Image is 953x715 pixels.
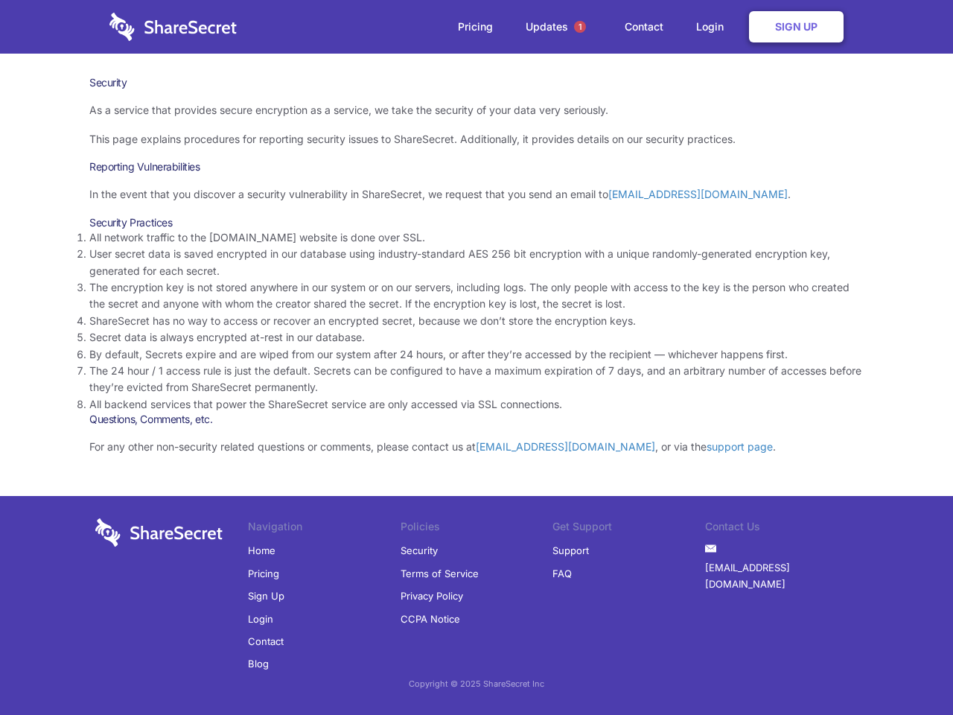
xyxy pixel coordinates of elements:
[89,439,864,455] p: For any other non-security related questions or comments, please contact us at , or via the .
[89,313,864,329] li: ShareSecret has no way to access or recover an encrypted secret, because we don’t store the encry...
[89,102,864,118] p: As a service that provides secure encryption as a service, we take the security of your data very...
[89,246,864,279] li: User secret data is saved encrypted in our database using industry-standard AES 256 bit encryptio...
[401,518,553,539] li: Policies
[248,652,269,675] a: Blog
[401,562,479,585] a: Terms of Service
[89,229,864,246] li: All network traffic to the [DOMAIN_NAME] website is done over SSL.
[248,518,401,539] li: Navigation
[401,608,460,630] a: CCPA Notice
[89,76,864,89] h1: Security
[248,585,284,607] a: Sign Up
[89,160,864,174] h3: Reporting Vulnerabilities
[89,131,864,147] p: This page explains procedures for reporting security issues to ShareSecret. Additionally, it prov...
[608,188,788,200] a: [EMAIL_ADDRESS][DOMAIN_NAME]
[574,21,586,33] span: 1
[552,539,589,562] a: Support
[401,539,438,562] a: Security
[476,440,655,453] a: [EMAIL_ADDRESS][DOMAIN_NAME]
[89,363,864,396] li: The 24 hour / 1 access rule is just the default. Secrets can be configured to have a maximum expi...
[552,562,572,585] a: FAQ
[443,4,508,50] a: Pricing
[681,4,746,50] a: Login
[705,518,858,539] li: Contact Us
[552,518,705,539] li: Get Support
[610,4,678,50] a: Contact
[248,630,284,652] a: Contact
[248,608,273,630] a: Login
[705,556,858,596] a: [EMAIL_ADDRESS][DOMAIN_NAME]
[89,346,864,363] li: By default, Secrets expire and are wiped from our system after 24 hours, or after they’re accesse...
[89,413,864,426] h3: Questions, Comments, etc.
[95,518,223,547] img: logo-wordmark-white-trans-d4663122ce5f474addd5e946df7df03e33cb6a1c49d2221995e7729f52c070b2.svg
[89,216,864,229] h3: Security Practices
[109,13,237,41] img: logo-wordmark-white-trans-d4663122ce5f474addd5e946df7df03e33cb6a1c49d2221995e7729f52c070b2.svg
[248,562,279,585] a: Pricing
[89,396,864,413] li: All backend services that power the ShareSecret service are only accessed via SSL connections.
[707,440,773,453] a: support page
[89,186,864,203] p: In the event that you discover a security vulnerability in ShareSecret, we request that you send ...
[89,329,864,346] li: Secret data is always encrypted at-rest in our database.
[89,279,864,313] li: The encryption key is not stored anywhere in our system or on our servers, including logs. The on...
[401,585,463,607] a: Privacy Policy
[248,539,275,562] a: Home
[749,11,844,42] a: Sign Up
